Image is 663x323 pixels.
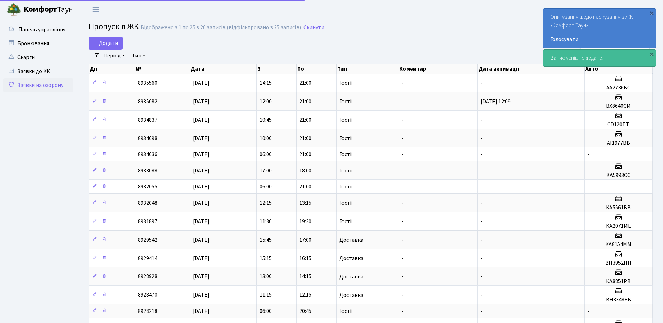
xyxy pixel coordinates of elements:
span: Гості [339,308,352,314]
a: Бронювання [3,37,73,50]
span: - [401,116,403,124]
span: 8934698 [138,135,157,142]
a: Скинути [303,24,324,31]
th: Тип [337,64,398,74]
span: Гості [339,184,352,189]
span: 11:30 [260,218,272,225]
span: 06:00 [260,183,272,191]
span: 10:00 [260,135,272,142]
span: - [401,218,403,225]
span: 13:00 [260,273,272,281]
span: 8931897 [138,218,157,225]
span: 12:15 [260,199,272,207]
b: Комфорт [24,4,57,15]
th: Авто [585,64,653,74]
span: Панель управління [18,26,65,33]
span: - [481,135,483,142]
a: Заявки на охорону [3,78,73,92]
span: 18:00 [299,167,311,175]
span: - [401,79,403,87]
a: Період [101,50,128,62]
span: - [481,79,483,87]
th: З [257,64,297,74]
h5: ВН3952НН [587,260,649,266]
span: Гості [339,99,352,104]
a: Голосувати [550,35,649,43]
a: Заявки до КК [3,64,73,78]
span: 8934636 [138,151,157,158]
h5: АІ1977ВВ [587,140,649,146]
th: Дата активації [478,64,585,74]
span: 16:15 [299,255,311,262]
span: [DATE] [193,183,210,191]
button: Переключити навігацію [87,4,104,15]
span: - [481,307,483,315]
h5: KA2071ME [587,223,649,229]
span: 19:30 [299,218,311,225]
span: 15:45 [260,236,272,244]
span: - [401,307,403,315]
span: Гості [339,219,352,224]
a: Додати [89,37,123,50]
th: Коментар [398,64,478,74]
span: Пропуск в ЖК [89,21,139,33]
span: - [401,236,403,244]
span: 8928218 [138,307,157,315]
span: 17:00 [260,167,272,175]
h5: КА5561ВВ [587,204,649,211]
span: Гості [339,200,352,206]
span: 14:15 [299,273,311,281]
span: - [481,199,483,207]
th: Дата [190,64,257,74]
span: - [401,167,403,175]
span: Гості [339,117,352,123]
a: Тип [129,50,148,62]
span: - [481,183,483,191]
span: - [481,167,483,175]
span: 14:15 [260,79,272,87]
span: Гості [339,152,352,157]
span: - [481,236,483,244]
span: Гості [339,80,352,86]
div: Відображено з 1 по 25 з 26 записів (відфільтровано з 25 записів). [141,24,302,31]
span: 21:00 [299,116,311,124]
h5: ВН3348ЕВ [587,297,649,303]
span: 20:45 [299,307,311,315]
span: 06:00 [260,151,272,158]
span: Доставка [339,274,363,280]
span: 8932048 [138,199,157,207]
span: [DATE] [193,199,210,207]
span: 21:00 [299,151,311,158]
span: [DATE] [193,167,210,175]
span: [DATE] [193,291,210,299]
h5: КА8154ММ [587,241,649,248]
span: - [481,273,483,281]
span: [DATE] 12:09 [481,98,511,105]
span: 15:15 [260,255,272,262]
span: 21:00 [299,183,311,191]
th: По [297,64,336,74]
div: × [648,9,655,16]
span: 8929542 [138,236,157,244]
span: 8933088 [138,167,157,175]
span: - [587,151,590,158]
span: - [401,273,403,281]
span: [DATE] [193,273,210,281]
div: Опитування щодо паркування в ЖК «Комфорт Таун» [543,9,656,48]
span: - [401,135,403,142]
span: 8928470 [138,291,157,299]
span: - [587,307,590,315]
span: - [401,199,403,207]
h5: КА5993СС [587,172,649,179]
div: Запис успішно додано. [543,50,656,66]
span: 21:00 [299,98,311,105]
h5: CD120TT [587,121,649,128]
span: 06:00 [260,307,272,315]
span: 12:00 [260,98,272,105]
span: 10:45 [260,116,272,124]
span: Доставка [339,256,363,261]
span: 8934837 [138,116,157,124]
span: Доставка [339,237,363,243]
a: Панель управління [3,23,73,37]
span: [DATE] [193,116,210,124]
